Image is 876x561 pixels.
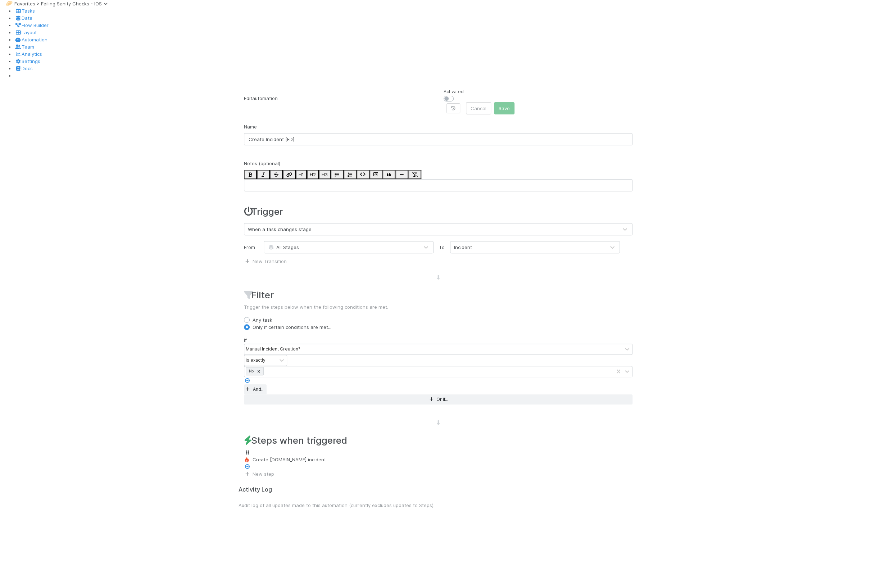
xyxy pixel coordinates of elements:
[14,37,47,42] a: Automation
[257,170,270,179] button: Italic
[246,346,300,352] div: Manual Incident Creation?
[253,316,272,324] label: Any task
[14,15,32,21] a: Data
[244,170,257,179] button: Bold
[247,367,255,375] div: No
[296,170,307,179] button: H1
[14,30,37,35] a: Layout
[466,102,491,114] button: Cancel
[244,394,632,404] button: Or if...
[244,258,287,264] a: New Transition
[14,8,35,14] a: Tasks
[244,471,274,477] a: New step
[319,170,331,179] button: H3
[14,1,110,6] span: Favorites > Failing Sanity Checks - IOS
[283,170,296,179] button: Edit Link
[246,357,265,363] div: is exactly
[494,102,514,114] button: Save
[307,170,319,179] button: H2
[331,170,344,179] button: Bullet List
[382,170,395,179] button: Blockquote
[244,336,632,344] div: If
[248,226,312,233] div: When a task changes stage
[244,160,280,167] label: Notes (optional)
[444,89,464,94] small: Activated
[270,170,283,179] button: Strikethrough
[454,244,472,250] span: Incident
[239,241,264,253] div: From
[344,170,357,179] button: Ordered List
[268,244,299,250] span: All Stages
[395,170,408,179] button: Horizontal Rule
[244,303,632,311] p: Trigger the steps below when the following conditions are met.
[244,384,267,394] a: And..
[408,170,421,179] button: Remove Format
[244,206,283,217] h2: Trigger
[6,0,13,6] span: 🥟
[253,324,331,331] label: Only if certain conditions are met...
[14,22,49,28] a: Flow Builder
[14,65,33,71] a: Docs
[239,486,638,493] h5: Activity Log
[14,58,40,64] a: Settings
[244,123,257,130] label: Name
[14,44,34,50] a: Team
[244,95,433,102] p: Edit automation
[244,457,250,462] img: incident-io-logo-f946c388ae438ccf4486.png
[369,170,382,179] button: Code Block
[244,435,632,446] h2: Steps when triggered
[14,51,42,57] a: Analytics
[357,170,369,179] button: Code
[244,289,632,300] h2: Filter
[239,502,638,509] p: Audit log of all updates made to this automation (currently excludes updates to Steps).
[434,241,450,253] div: To
[244,456,632,463] div: Create [DOMAIN_NAME] incident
